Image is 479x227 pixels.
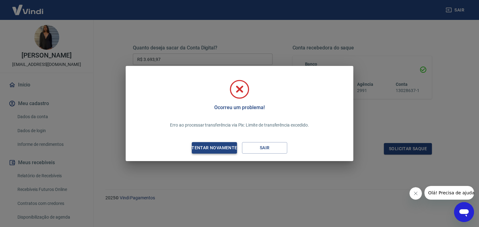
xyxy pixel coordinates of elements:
button: Sair [242,142,287,154]
iframe: Botão para abrir a janela de mensagens [454,202,474,222]
iframe: Fechar mensagem [409,187,422,200]
button: Tentar novamente [192,142,237,154]
span: Olá! Precisa de ajuda? [4,4,52,9]
iframe: Mensagem da empresa [424,186,474,200]
h5: Ocorreu um problema! [214,104,264,111]
div: Tentar novamente [184,144,244,152]
p: Erro ao processar transferência via Pix: Limite de transferência excedido. [170,122,309,128]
